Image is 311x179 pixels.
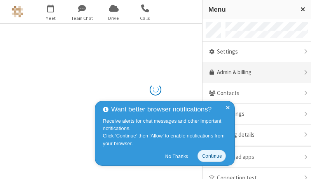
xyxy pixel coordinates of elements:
[203,42,311,63] div: Settings
[99,15,128,22] span: Drive
[203,125,311,146] div: Meeting details
[203,62,311,83] a: Admin & billing
[197,150,226,162] button: Continue
[161,150,192,162] button: No Thanks
[103,117,229,147] div: Receive alerts for chat messages and other important notifications. Click ‘Continue’ then ‘Allow’...
[131,15,160,22] span: Calls
[208,6,294,13] h3: Menu
[111,104,211,115] span: Want better browser notifications?
[203,147,311,168] div: Download apps
[203,83,311,104] div: Contacts
[12,6,23,17] img: Astra
[36,15,65,22] span: Meet
[68,15,97,22] span: Team Chat
[292,159,305,174] iframe: Chat
[203,104,311,125] div: Recordings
